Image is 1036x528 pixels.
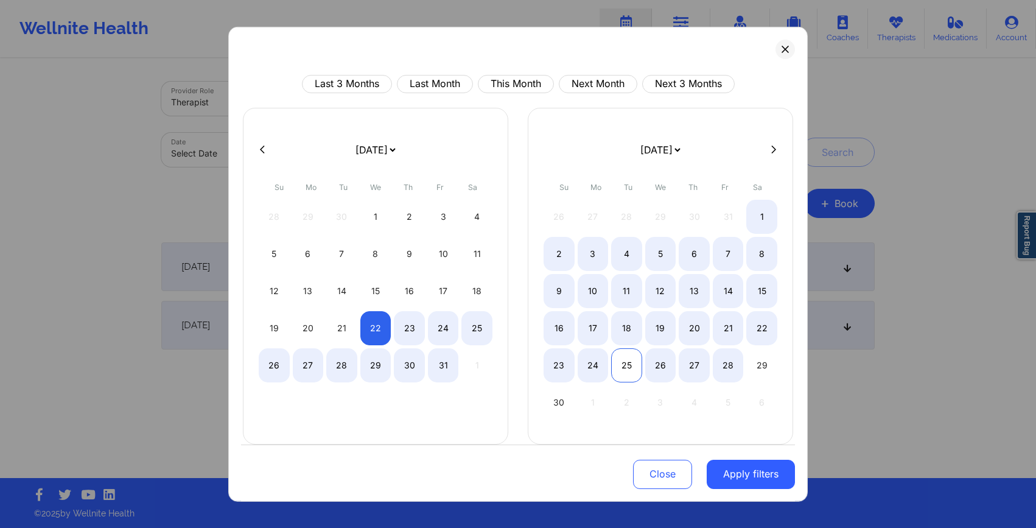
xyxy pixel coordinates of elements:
[611,273,642,308] div: Tue Nov 11 2025
[633,460,692,489] button: Close
[713,273,744,308] div: Fri Nov 14 2025
[679,273,710,308] div: Thu Nov 13 2025
[259,348,290,382] div: Sun Oct 26 2025
[461,199,492,233] div: Sat Oct 04 2025
[360,236,391,270] div: Wed Oct 08 2025
[746,311,777,345] div: Sat Nov 22 2025
[559,74,637,93] button: Next Month
[339,182,348,191] abbr: Tuesday
[590,182,601,191] abbr: Monday
[259,273,290,308] div: Sun Oct 12 2025
[360,273,391,308] div: Wed Oct 15 2025
[611,311,642,345] div: Tue Nov 18 2025
[428,236,459,270] div: Fri Oct 10 2025
[302,74,392,93] button: Last 3 Months
[721,182,729,191] abbr: Friday
[394,236,425,270] div: Thu Oct 09 2025
[688,182,698,191] abbr: Thursday
[394,199,425,233] div: Thu Oct 02 2025
[436,182,444,191] abbr: Friday
[611,236,642,270] div: Tue Nov 04 2025
[559,182,569,191] abbr: Sunday
[746,199,777,233] div: Sat Nov 01 2025
[461,236,492,270] div: Sat Oct 11 2025
[259,236,290,270] div: Sun Oct 05 2025
[746,348,777,382] div: Sat Nov 29 2025
[713,348,744,382] div: Fri Nov 28 2025
[578,236,609,270] div: Mon Nov 03 2025
[293,236,324,270] div: Mon Oct 06 2025
[655,182,666,191] abbr: Wednesday
[293,348,324,382] div: Mon Oct 27 2025
[275,182,284,191] abbr: Sunday
[746,236,777,270] div: Sat Nov 08 2025
[259,311,290,345] div: Sun Oct 19 2025
[326,348,357,382] div: Tue Oct 28 2025
[326,311,357,345] div: Tue Oct 21 2025
[326,273,357,308] div: Tue Oct 14 2025
[645,236,676,270] div: Wed Nov 05 2025
[404,182,413,191] abbr: Thursday
[679,348,710,382] div: Thu Nov 27 2025
[679,311,710,345] div: Thu Nov 20 2025
[642,74,735,93] button: Next 3 Months
[544,385,575,419] div: Sun Nov 30 2025
[468,182,477,191] abbr: Saturday
[360,348,391,382] div: Wed Oct 29 2025
[397,74,473,93] button: Last Month
[394,273,425,308] div: Thu Oct 16 2025
[544,273,575,308] div: Sun Nov 09 2025
[645,348,676,382] div: Wed Nov 26 2025
[293,273,324,308] div: Mon Oct 13 2025
[360,199,391,233] div: Wed Oct 01 2025
[394,311,425,345] div: Thu Oct 23 2025
[645,273,676,308] div: Wed Nov 12 2025
[461,311,492,345] div: Sat Oct 25 2025
[713,236,744,270] div: Fri Nov 07 2025
[394,348,425,382] div: Thu Oct 30 2025
[713,311,744,345] div: Fri Nov 21 2025
[578,273,609,308] div: Mon Nov 10 2025
[360,311,391,345] div: Wed Oct 22 2025
[707,460,795,489] button: Apply filters
[428,273,459,308] div: Fri Oct 17 2025
[679,236,710,270] div: Thu Nov 06 2025
[326,236,357,270] div: Tue Oct 07 2025
[578,311,609,345] div: Mon Nov 17 2025
[624,182,632,191] abbr: Tuesday
[293,311,324,345] div: Mon Oct 20 2025
[578,348,609,382] div: Mon Nov 24 2025
[544,348,575,382] div: Sun Nov 23 2025
[428,199,459,233] div: Fri Oct 03 2025
[428,348,459,382] div: Fri Oct 31 2025
[461,273,492,308] div: Sat Oct 18 2025
[306,182,317,191] abbr: Monday
[645,311,676,345] div: Wed Nov 19 2025
[370,182,381,191] abbr: Wednesday
[478,74,554,93] button: This Month
[746,273,777,308] div: Sat Nov 15 2025
[544,236,575,270] div: Sun Nov 02 2025
[428,311,459,345] div: Fri Oct 24 2025
[544,311,575,345] div: Sun Nov 16 2025
[611,348,642,382] div: Tue Nov 25 2025
[753,182,762,191] abbr: Saturday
